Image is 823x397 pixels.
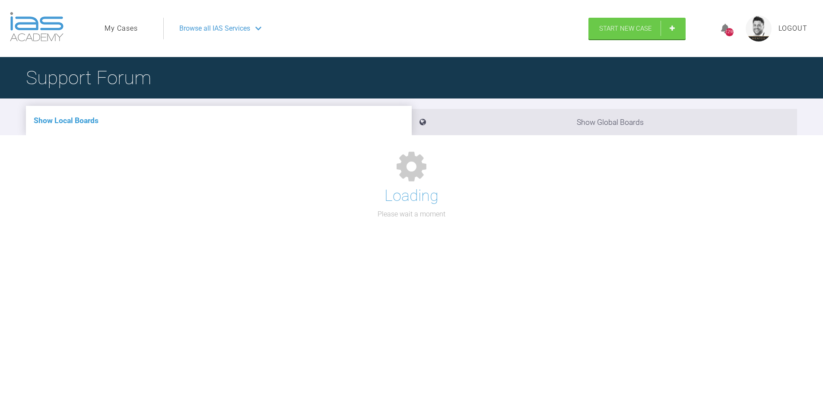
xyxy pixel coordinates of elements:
[588,18,686,39] a: Start New Case
[746,16,772,41] img: profile.png
[10,12,64,41] img: logo-light.3e3ef733.png
[26,63,151,93] h1: Support Forum
[179,23,250,34] span: Browse all IAS Services
[412,109,798,135] li: Show Global Boards
[599,25,652,32] span: Start New Case
[384,184,439,209] h1: Loading
[779,23,807,34] a: Logout
[105,23,138,34] a: My Cases
[378,209,445,220] p: Please wait a moment
[26,106,412,135] li: Show Local Boards
[725,28,734,36] div: 1298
